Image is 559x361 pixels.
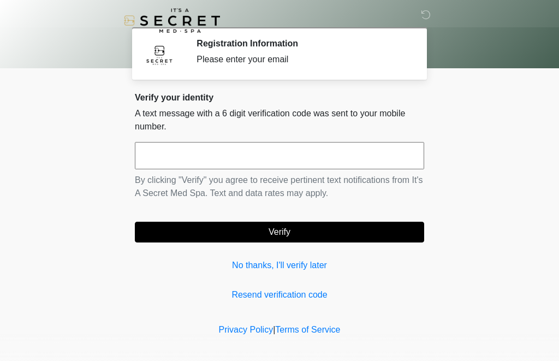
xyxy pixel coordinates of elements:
p: By clicking "Verify" you agree to receive pertinent text notifications from It's A Secret Med Spa... [135,174,424,200]
img: It's A Secret Med Spa Logo [124,8,220,33]
a: Privacy Policy [219,325,273,334]
p: A text message with a 6 digit verification code was sent to your mobile number. [135,107,424,133]
div: Please enter your email [197,53,408,66]
a: | [273,325,275,334]
h2: Registration Information [197,38,408,49]
a: Terms of Service [275,325,340,334]
h2: Verify your identity [135,92,424,103]
img: Agent Avatar [143,38,176,71]
a: No thanks, I'll verify later [135,259,424,272]
button: Verify [135,222,424,242]
a: Resend verification code [135,288,424,301]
